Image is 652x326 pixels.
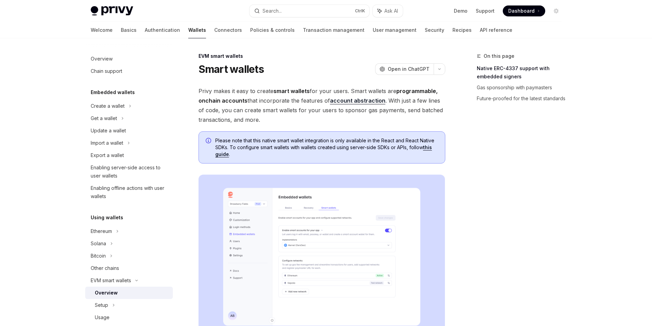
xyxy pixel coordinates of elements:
[425,22,444,38] a: Security
[263,7,282,15] div: Search...
[91,164,169,180] div: Enabling server-side access to user wallets
[477,82,567,93] a: Gas sponsorship with paymasters
[91,22,113,38] a: Welcome
[250,22,295,38] a: Policies & controls
[91,6,133,16] img: light logo
[551,5,562,16] button: Toggle dark mode
[91,67,122,75] div: Chain support
[91,102,125,110] div: Create a wallet
[91,264,119,272] div: Other chains
[373,22,417,38] a: User management
[85,161,173,182] a: Enabling server-side access to user wallets
[199,63,264,75] h1: Smart wallets
[303,22,365,38] a: Transaction management
[508,8,535,14] span: Dashboard
[477,93,567,104] a: Future-proofed for the latest standards
[273,88,310,94] strong: smart wallets
[121,22,137,38] a: Basics
[215,137,438,158] span: Please note that this native smart wallet integration is only available in the React and React Na...
[91,276,131,285] div: EVM smart wallets
[454,8,468,14] a: Demo
[199,53,445,60] div: EVM smart wallets
[206,138,213,145] svg: Info
[85,311,173,324] a: Usage
[199,86,445,125] span: Privy makes it easy to create for your users. Smart wallets are that incorporate the features of ...
[188,22,206,38] a: Wallets
[91,139,123,147] div: Import a wallet
[95,289,118,297] div: Overview
[91,127,126,135] div: Update a wallet
[373,5,403,17] button: Ask AI
[85,262,173,274] a: Other chains
[330,97,385,104] a: account abstraction
[250,5,369,17] button: Search...CtrlK
[91,252,106,260] div: Bitcoin
[91,151,124,159] div: Export a wallet
[91,88,135,96] h5: Embedded wallets
[91,213,123,222] h5: Using wallets
[91,227,112,235] div: Ethereum
[452,22,472,38] a: Recipes
[85,149,173,161] a: Export a wallet
[388,66,430,73] span: Open in ChatGPT
[476,8,495,14] a: Support
[95,313,110,322] div: Usage
[91,184,169,200] div: Enabling offline actions with user wallets
[85,182,173,203] a: Enabling offline actions with user wallets
[503,5,545,16] a: Dashboard
[214,22,242,38] a: Connectors
[95,301,108,309] div: Setup
[484,52,514,60] span: On this page
[85,65,173,77] a: Chain support
[375,63,434,75] button: Open in ChatGPT
[480,22,512,38] a: API reference
[384,8,398,14] span: Ask AI
[145,22,180,38] a: Authentication
[85,125,173,137] a: Update a wallet
[85,287,173,299] a: Overview
[355,8,365,14] span: Ctrl K
[85,53,173,65] a: Overview
[477,63,567,82] a: Native ERC-4337 support with embedded signers
[91,239,106,248] div: Solana
[91,55,113,63] div: Overview
[91,114,117,122] div: Get a wallet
